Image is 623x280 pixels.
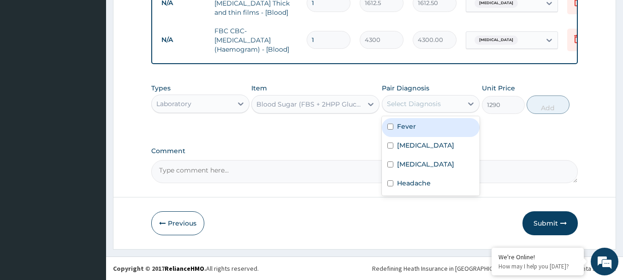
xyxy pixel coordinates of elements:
span: We're online! [53,82,127,175]
label: Fever [397,122,416,131]
button: Add [527,95,570,114]
a: RelianceHMO [165,264,204,273]
label: Comment [151,147,578,155]
label: [MEDICAL_DATA] [397,141,454,150]
div: Redefining Heath Insurance in [GEOGRAPHIC_DATA] using Telemedicine and Data Science! [372,264,616,273]
label: Pair Diagnosis [382,83,429,93]
div: Blood Sugar (FBS + 2HPP Glucose) - [Plasma] [256,100,363,109]
label: [MEDICAL_DATA] [397,160,454,169]
div: Select Diagnosis [387,99,441,108]
p: How may I help you today? [498,262,577,270]
div: Minimize live chat window [151,5,173,27]
img: d_794563401_company_1708531726252_794563401 [17,46,37,69]
td: N/A [157,31,210,48]
textarea: Type your message and hit 'Enter' [5,184,176,216]
td: FBC CBC-[MEDICAL_DATA] (Haemogram) - [Blood] [210,22,302,59]
span: [MEDICAL_DATA] [475,36,518,45]
label: Unit Price [482,83,515,93]
footer: All rights reserved. [106,256,623,280]
button: Submit [522,211,578,235]
label: Types [151,84,171,92]
label: Item [251,83,267,93]
div: Laboratory [156,99,191,108]
button: Previous [151,211,204,235]
div: Chat with us now [48,52,155,64]
strong: Copyright © 2017 . [113,264,206,273]
div: We're Online! [498,253,577,261]
label: Headache [397,179,431,188]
